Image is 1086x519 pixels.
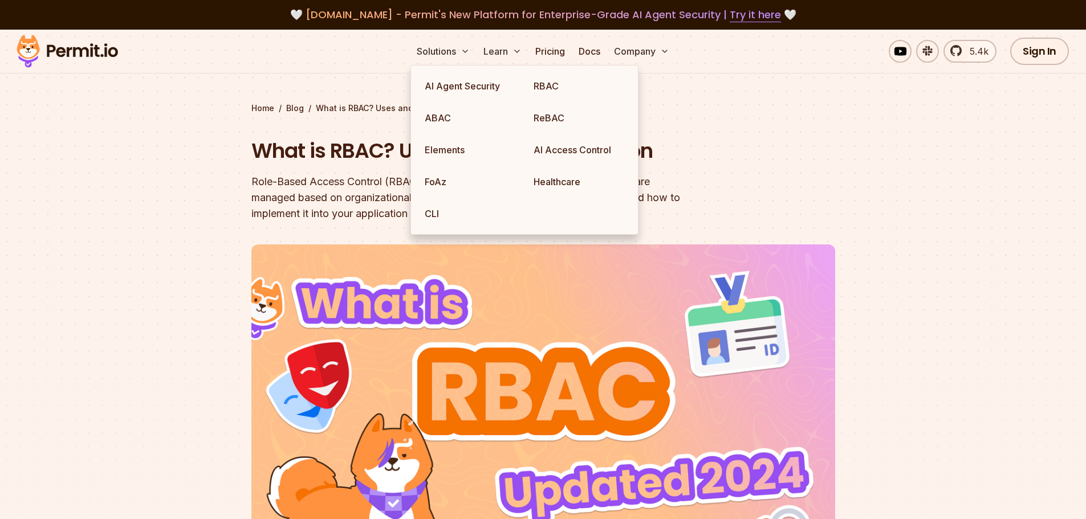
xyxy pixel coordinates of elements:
div: / / [251,103,835,114]
img: Permit logo [11,32,123,71]
a: Pricing [531,40,570,63]
div: Role-Based Access Control (RBAC) is an authorization model where permissions are managed based on... [251,174,689,222]
a: Elements [416,134,524,166]
button: Learn [479,40,526,63]
a: Docs [574,40,605,63]
button: Company [609,40,674,63]
a: Sign In [1010,38,1069,65]
a: 5.4k [943,40,996,63]
a: ABAC [416,102,524,134]
a: Try it here [730,7,781,22]
a: CLI [416,198,524,230]
a: AI Agent Security [416,70,524,102]
a: RBAC [524,70,633,102]
h1: What is RBAC? Uses and Implementation [251,137,689,165]
a: FoAz [416,166,524,198]
button: Solutions [412,40,474,63]
div: 🤍 🤍 [27,7,1059,23]
a: Home [251,103,274,114]
a: Healthcare [524,166,633,198]
a: Blog [286,103,304,114]
a: ReBAC [524,102,633,134]
span: 5.4k [963,44,989,58]
span: [DOMAIN_NAME] - Permit's New Platform for Enterprise-Grade AI Agent Security | [306,7,781,22]
a: AI Access Control [524,134,633,166]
